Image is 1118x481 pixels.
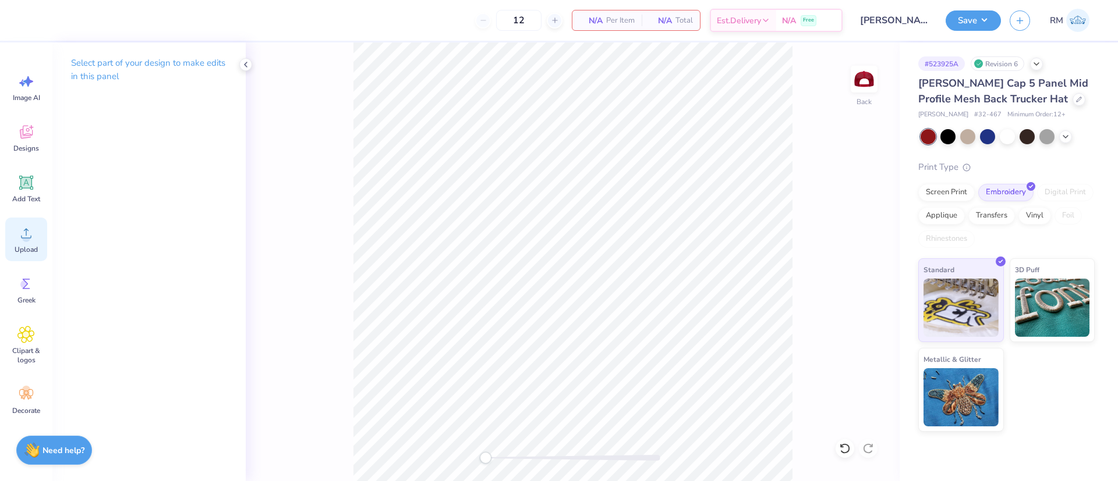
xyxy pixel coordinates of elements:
span: [PERSON_NAME] [918,110,968,120]
p: Select part of your design to make edits in this panel [71,56,227,83]
span: Designs [13,144,39,153]
div: Foil [1055,207,1082,225]
span: Clipart & logos [7,346,45,365]
span: Est. Delivery [717,15,761,27]
span: Decorate [12,406,40,415]
span: N/A [782,15,796,27]
a: RM [1045,9,1095,32]
img: Back [852,67,876,91]
img: Roberta Manuel [1066,9,1089,32]
span: Greek [17,295,36,305]
img: 3D Puff [1015,279,1090,337]
span: Add Text [12,194,40,204]
div: Screen Print [918,184,975,201]
span: Minimum Order: 12 + [1007,110,1066,120]
span: Per Item [606,15,635,27]
div: Revision 6 [971,56,1024,71]
span: Total [675,15,693,27]
div: Transfers [968,207,1015,225]
span: Upload [15,245,38,254]
span: [PERSON_NAME] Cap 5 Panel Mid Profile Mesh Back Trucker Hat [918,76,1088,106]
div: Applique [918,207,965,225]
div: Print Type [918,161,1095,174]
div: Embroidery [978,184,1034,201]
input: Untitled Design [851,9,937,32]
div: Accessibility label [480,452,491,464]
span: Standard [924,263,954,276]
button: Save [946,10,1001,31]
span: Image AI [13,93,40,102]
div: Back [857,97,872,107]
span: Free [803,16,814,24]
div: Vinyl [1018,207,1051,225]
img: Standard [924,279,999,337]
span: Metallic & Glitter [924,353,981,365]
span: N/A [649,15,672,27]
input: – – [496,10,542,31]
span: 3D Puff [1015,263,1039,276]
img: Metallic & Glitter [924,368,999,426]
div: Rhinestones [918,230,975,248]
span: N/A [579,15,603,27]
div: Digital Print [1037,184,1094,201]
span: RM [1050,14,1063,27]
strong: Need help? [43,445,84,456]
span: # 32-467 [974,110,1002,120]
div: # 523925A [918,56,965,71]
